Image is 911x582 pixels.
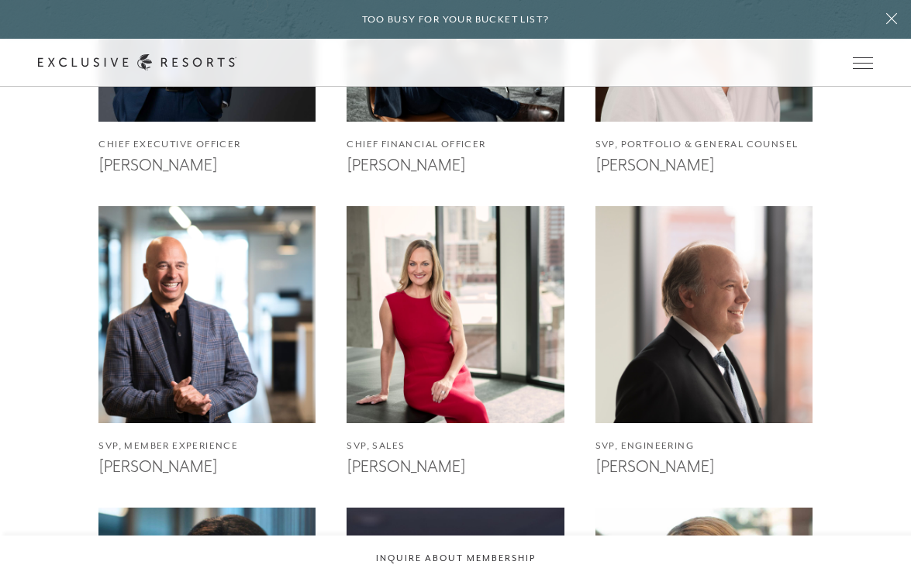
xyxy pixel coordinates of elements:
[595,137,813,152] h4: SVP, Portfolio & General Counsel
[595,152,813,175] h3: [PERSON_NAME]
[347,137,564,152] h4: Chief Financial Officer
[98,453,316,477] h3: [PERSON_NAME]
[98,152,316,175] h3: [PERSON_NAME]
[347,206,564,477] a: SVP, Sales[PERSON_NAME]
[347,439,564,453] h4: SVP, Sales
[595,439,813,453] h4: SVP, Engineering
[362,12,550,27] h6: Too busy for your bucket list?
[98,206,316,477] a: SVP, Member Experience[PERSON_NAME]
[98,137,316,152] h4: Chief Executive Officer
[853,57,873,68] button: Open navigation
[98,439,316,453] h4: SVP, Member Experience
[347,453,564,477] h3: [PERSON_NAME]
[595,206,813,477] a: SVP, Engineering[PERSON_NAME]
[347,152,564,175] h3: [PERSON_NAME]
[595,453,813,477] h3: [PERSON_NAME]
